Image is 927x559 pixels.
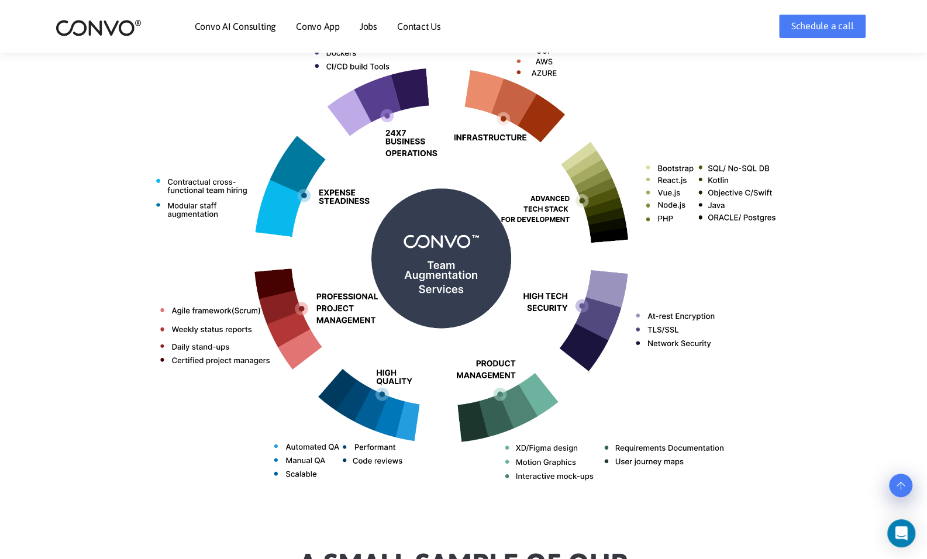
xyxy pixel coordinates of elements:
img: logo_2.png [56,19,142,37]
a: Convo App [296,22,340,31]
a: Jobs [360,22,377,31]
a: Contact Us [397,22,441,31]
a: Convo AI Consulting [195,22,276,31]
a: Schedule a call [779,15,866,38]
div: Open Intercom Messenger [887,519,915,547]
